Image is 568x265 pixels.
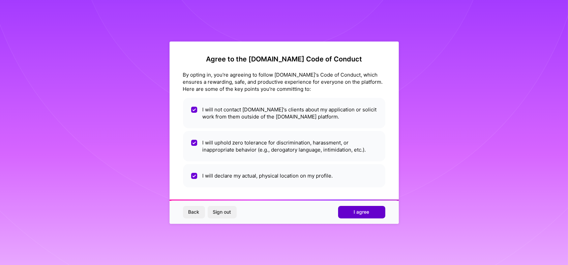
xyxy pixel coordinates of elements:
button: Sign out [208,206,237,218]
li: I will not contact [DOMAIN_NAME]'s clients about my application or solicit work from them outside... [183,98,385,128]
span: Back [188,209,200,215]
button: I agree [338,206,385,218]
div: By opting in, you're agreeing to follow [DOMAIN_NAME]'s Code of Conduct, which ensures a rewardin... [183,71,385,92]
h2: Agree to the [DOMAIN_NAME] Code of Conduct [183,55,385,63]
span: I agree [354,209,369,215]
span: Sign out [213,209,231,215]
button: Back [183,206,205,218]
li: I will uphold zero tolerance for discrimination, harassment, or inappropriate behavior (e.g., der... [183,131,385,161]
li: I will declare my actual, physical location on my profile. [183,164,385,187]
